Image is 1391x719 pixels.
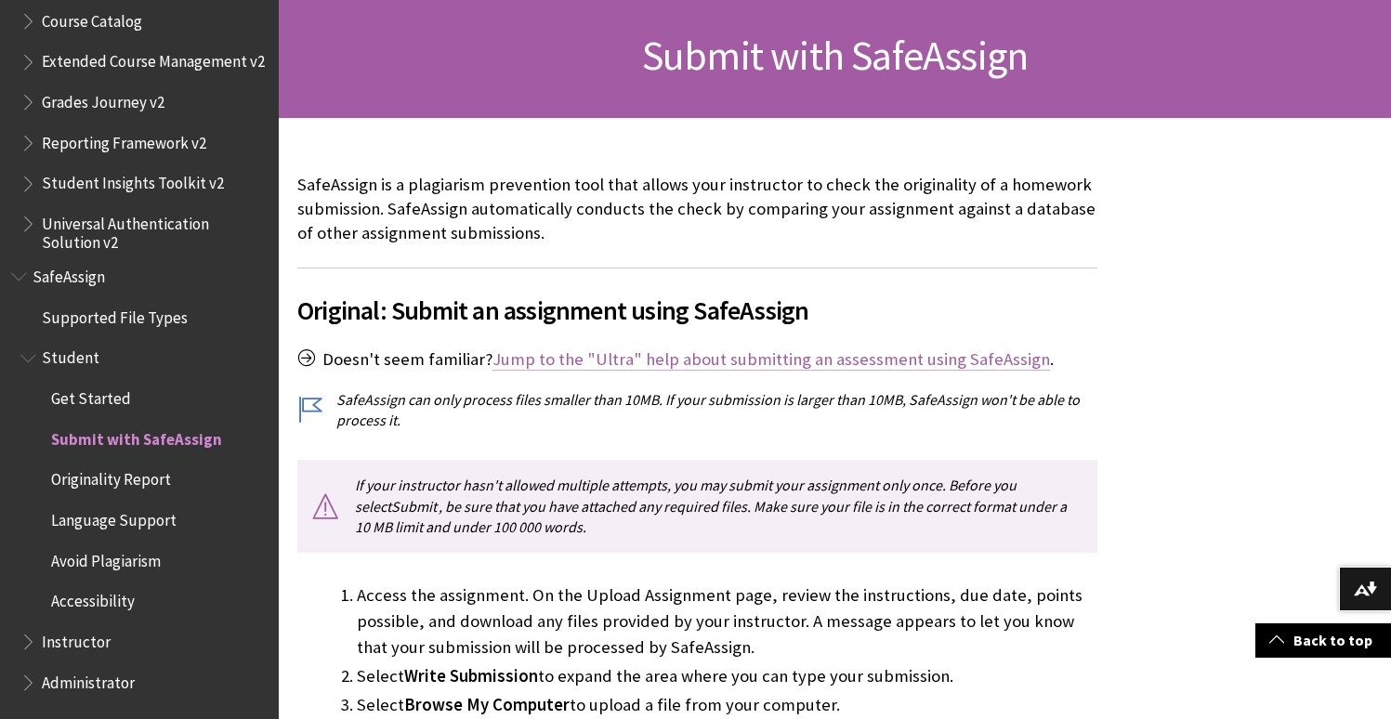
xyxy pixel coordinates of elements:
[51,504,177,529] span: Language Support
[297,173,1097,246] p: SafeAssign is a plagiarism prevention tool that allows your instructor to check the originality o...
[42,86,164,111] span: Grades Journey v2
[492,348,1050,371] a: Jump to the "Ultra" help about submitting an assessment using SafeAssign
[42,46,265,72] span: Extended Course Management v2
[42,127,206,152] span: Reporting Framework v2
[42,208,266,252] span: Universal Authentication Solution v2
[391,497,437,516] span: Submit
[642,30,1028,81] span: Submit with SafeAssign
[51,383,131,408] span: Get Started
[357,582,1097,660] li: Access the assignment. On the Upload Assignment page, review the instructions, due date, points p...
[51,586,135,611] span: Accessibility
[357,663,1097,689] li: Select to expand the area where you can type your submission.
[42,626,111,651] span: Instructor
[51,464,171,490] span: Originality Report
[42,343,99,368] span: Student
[297,389,1097,431] p: SafeAssign can only process files smaller than 10MB. If your submission is larger than 10MB, Safe...
[297,347,1097,372] p: Doesn't seem familiar? .
[51,424,222,449] span: Submit with SafeAssign
[1255,623,1391,658] a: Back to top
[11,261,268,698] nav: Book outline for Blackboard SafeAssign
[33,261,105,286] span: SafeAssign
[404,665,538,686] span: Write Submission
[42,667,135,692] span: Administrator
[42,168,224,193] span: Student Insights Toolkit v2
[297,460,1097,552] p: If your instructor hasn't allowed multiple attempts, you may submit your assignment only once. Be...
[42,6,142,31] span: Course Catalog
[42,302,188,327] span: Supported File Types
[51,545,161,570] span: Avoid Plagiarism
[297,291,1097,330] span: Original: Submit an assignment using SafeAssign
[404,694,570,715] span: Browse My Computer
